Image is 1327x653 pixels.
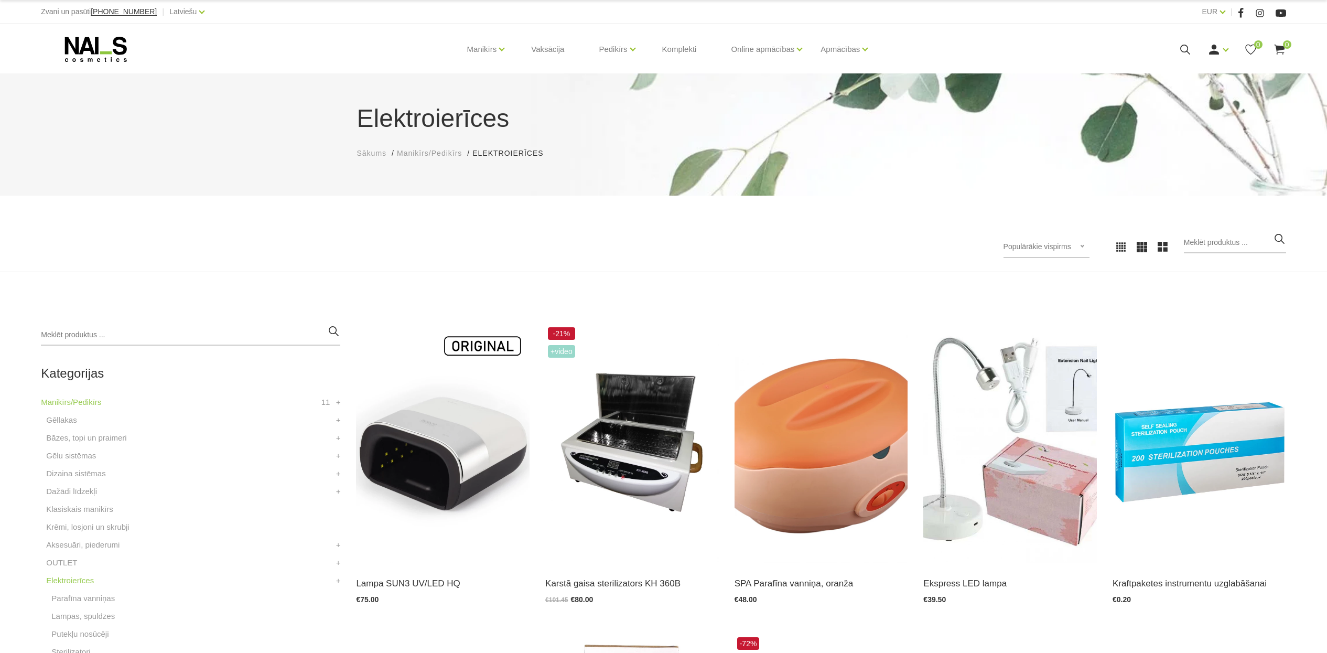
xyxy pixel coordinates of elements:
[41,5,157,18] div: Zvani un pasūti
[737,637,760,650] span: -72%
[336,467,341,480] a: +
[336,485,341,498] a: +
[1283,40,1291,49] span: 0
[1113,595,1131,604] span: €0.20
[46,432,126,444] a: Bāzes, topi un praimeri
[923,325,1097,563] img: Ekspress LED lampa.Ideāli piemērota šī brīža aktuālākajai gēla nagu pieaudzēšanas metodei - ekspr...
[356,595,379,604] span: €75.00
[654,24,705,74] a: Komplekti
[46,449,96,462] a: Gēlu sistēmas
[356,325,530,563] img: Modelis: SUNUV 3Jauda: 48WViļņu garums: 365+405nmKalpošanas ilgums: 50000 HRSPogas vadība:10s/30s...
[821,28,860,70] a: Apmācības
[599,28,627,70] a: Pedikīrs
[169,5,197,18] a: Latviešu
[545,596,568,604] span: €101.45
[41,325,340,346] input: Meklēt produktus ...
[923,576,1097,591] a: Ekspress LED lampa
[1273,43,1286,56] a: 0
[545,576,719,591] a: Karstā gaisa sterilizators KH 360B
[336,414,341,426] a: +
[162,5,164,18] span: |
[357,148,387,159] a: Sākums
[91,7,157,16] span: [PHONE_NUMBER]
[336,539,341,551] a: +
[731,28,794,70] a: Online apmācības
[1113,325,1286,563] img: Kraftpaketes instrumentu uzglabāšanai.Pieejami dažādi izmēri:135x280mm140x260mm90x260mm...
[41,367,340,380] h2: Kategorijas
[523,24,573,74] a: Vaksācija
[397,148,462,159] a: Manikīrs/Pedikīrs
[357,149,387,157] span: Sākums
[336,449,341,462] a: +
[46,467,105,480] a: Dizaina sistēmas
[1244,43,1257,56] a: 0
[91,8,157,16] a: [PHONE_NUMBER]
[336,574,341,587] a: +
[336,556,341,569] a: +
[397,149,462,157] span: Manikīrs/Pedikīrs
[1113,576,1286,591] a: Kraftpaketes instrumentu uzglabāšanai
[46,574,94,587] a: Elektroierīces
[46,503,113,516] a: Klasiskais manikīrs
[472,148,554,159] li: Elektroierīces
[41,396,101,409] a: Manikīrs/Pedikīrs
[356,576,530,591] a: Lampa SUN3 UV/LED HQ
[735,325,908,563] img: Parafīna vanniņa roku un pēdu procedūrām. Parafīna aplikācijas momentāli padara ādu ļoti zīdainu,...
[51,610,115,623] a: Lampas, spuldzes
[321,396,330,409] span: 11
[46,539,120,551] a: Aksesuāri, piederumi
[46,414,77,426] a: Gēllakas
[923,595,946,604] span: €39.50
[1202,5,1218,18] a: EUR
[336,432,341,444] a: +
[51,592,115,605] a: Parafīna vanniņas
[357,100,970,137] h1: Elektroierīces
[51,628,109,640] a: Putekļu nosūcēji
[46,556,77,569] a: OUTLET
[735,595,757,604] span: €48.00
[545,325,719,563] img: Karstā gaisa sterilizatoru var izmantot skaistumkopšanas salonos, manikīra kabinetos, ēdināšanas ...
[570,595,593,604] span: €80.00
[1231,5,1233,18] span: |
[46,521,129,533] a: Krēmi, losjoni un skrubji
[548,327,575,340] span: -21%
[1004,242,1071,251] span: Populārākie vispirms
[735,576,908,591] a: SPA Parafīna vanniņa, oranža
[548,345,575,358] span: +Video
[1184,232,1286,253] input: Meklēt produktus ...
[467,28,497,70] a: Manikīrs
[336,396,341,409] a: +
[1254,40,1263,49] span: 0
[46,485,97,498] a: Dažādi līdzekļi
